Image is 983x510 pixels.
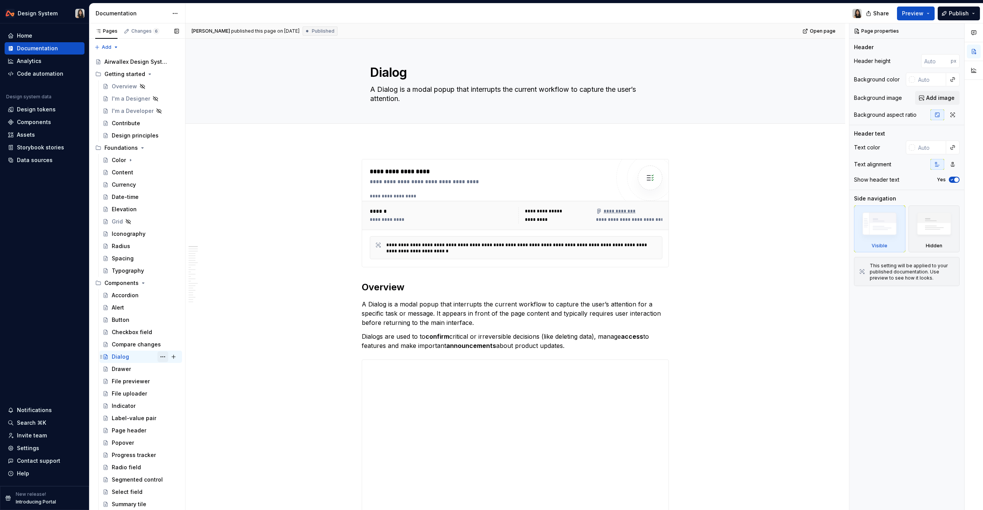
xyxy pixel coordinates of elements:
[854,144,880,151] div: Text color
[17,457,60,465] div: Contact support
[446,342,496,349] strong: announcements
[17,32,32,40] div: Home
[17,419,46,427] div: Search ⌘K
[99,400,182,412] a: Indicator
[95,28,117,34] div: Pages
[96,10,168,17] div: Documentation
[112,365,131,373] div: Drawer
[112,242,130,250] div: Radius
[99,240,182,252] a: Radius
[99,449,182,461] a: Progress tracker
[99,486,182,498] a: Select field
[852,9,862,18] img: Xiangjun
[17,45,58,52] div: Documentation
[18,10,58,17] div: Design System
[5,9,15,18] img: 0733df7c-e17f-4421-95a9-ced236ef1ff0.png
[99,166,182,179] a: Content
[17,470,29,477] div: Help
[17,57,41,65] div: Analytics
[5,429,84,442] a: Invite team
[112,132,159,139] div: Design principles
[902,10,923,17] span: Preview
[2,5,88,22] button: Design SystemXiangjun
[362,332,669,350] p: Dialogs are used to to critical or irreversible decisions (like deleting data), manage to feature...
[99,179,182,191] a: Currency
[99,203,182,215] a: Elevation
[112,390,147,397] div: File uploader
[99,289,182,301] a: Accordion
[112,156,126,164] div: Color
[75,9,84,18] img: Xiangjun
[131,28,159,34] div: Changes
[99,191,182,203] a: Date-time
[800,26,839,36] a: Open page
[99,351,182,363] a: Dialog
[112,451,156,459] div: Progress tracker
[153,28,159,34] span: 6
[921,54,951,68] input: Auto
[99,474,182,486] a: Segmented control
[99,314,182,326] a: Button
[5,141,84,154] a: Storybook stories
[17,70,63,78] div: Code automation
[112,341,161,348] div: Compare changes
[362,300,669,327] p: A Dialog is a modal popup that interrupts the current workflow to capture the user’s attention fo...
[112,205,137,213] div: Elevation
[854,161,891,168] div: Text alignment
[369,63,659,82] textarea: Dialog
[854,205,905,252] div: Visible
[862,7,894,20] button: Share
[17,156,53,164] div: Data sources
[99,228,182,240] a: Iconography
[112,414,156,422] div: Label-value pair
[112,378,150,385] div: File previewer
[5,129,84,141] a: Assets
[854,176,899,184] div: Show header text
[112,218,123,225] div: Grid
[5,455,84,467] button: Contact support
[870,263,955,281] div: This setting will be applied to your published documentation. Use preview to see how it looks.
[102,44,111,50] span: Add
[854,195,896,202] div: Side navigation
[112,230,146,238] div: Iconography
[810,28,836,34] span: Open page
[897,7,935,20] button: Preview
[112,181,136,189] div: Currency
[5,68,84,80] a: Code automation
[872,243,887,249] div: Visible
[99,117,182,129] a: Contribute
[104,58,168,66] div: Airwallex Design System
[112,267,144,275] div: Typography
[104,70,145,78] div: Getting started
[5,467,84,480] button: Help
[112,476,163,484] div: Segmented control
[99,252,182,265] a: Spacing
[915,73,946,86] input: Auto
[99,80,182,93] a: Overview
[854,111,917,119] div: Background aspect ratio
[99,301,182,314] a: Alert
[112,488,142,496] div: Select field
[621,333,643,340] strong: access
[17,406,52,414] div: Notifications
[854,94,902,102] div: Background image
[112,193,139,201] div: Date-time
[5,442,84,454] a: Settings
[112,402,136,410] div: Indicator
[112,427,146,434] div: Page header
[926,243,942,249] div: Hidden
[99,375,182,387] a: File previewer
[5,42,84,55] a: Documentation
[17,432,47,439] div: Invite team
[17,131,35,139] div: Assets
[99,105,182,117] a: I'm a Developer
[112,328,152,336] div: Checkbox field
[949,10,969,17] span: Publish
[112,255,134,262] div: Spacing
[99,215,182,228] a: Grid
[854,57,890,65] div: Header height
[112,83,137,90] div: Overview
[99,412,182,424] a: Label-value pair
[17,106,56,113] div: Design tokens
[99,154,182,166] a: Color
